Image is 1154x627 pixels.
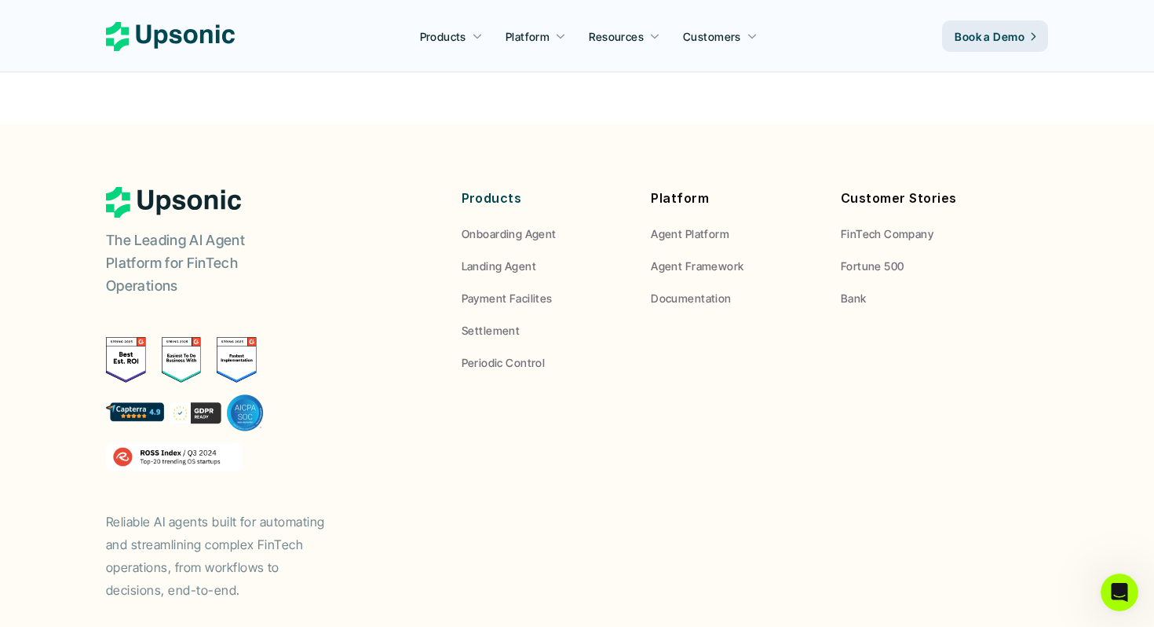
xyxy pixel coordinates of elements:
[841,258,904,274] p: Fortune 500
[106,511,341,601] p: Reliable AI agents built for automating and streamlining complex FinTech operations, from workflo...
[462,258,536,274] p: Landing Agent
[106,229,302,297] p: The Leading AI Agent Platform for FinTech Operations
[955,28,1024,45] p: Book a Demo
[1101,574,1138,611] iframe: Intercom live chat
[589,28,644,45] p: Resources
[462,187,628,210] p: Products
[462,354,628,371] a: Periodic Control
[651,258,743,274] p: Agent Framework
[462,225,557,242] p: Onboarding Agent
[462,225,628,242] a: Onboarding Agent
[841,290,867,306] p: Bank
[651,290,817,306] a: Documentation
[841,187,1007,210] p: Customer Stories
[462,290,553,306] p: Payment Facilites
[462,290,628,306] a: Payment Facilites
[506,28,550,45] p: Platform
[841,225,933,242] p: FinTech Company
[462,258,628,274] a: Landing Agent
[411,22,492,50] a: Products
[462,322,520,339] p: Settlement
[942,20,1048,52] a: Book a Demo
[462,322,628,339] a: Settlement
[462,354,546,371] p: Periodic Control
[651,187,817,210] p: Platform
[683,28,741,45] p: Customers
[420,28,466,45] p: Products
[651,290,731,306] p: Documentation
[651,225,729,242] p: Agent Platform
